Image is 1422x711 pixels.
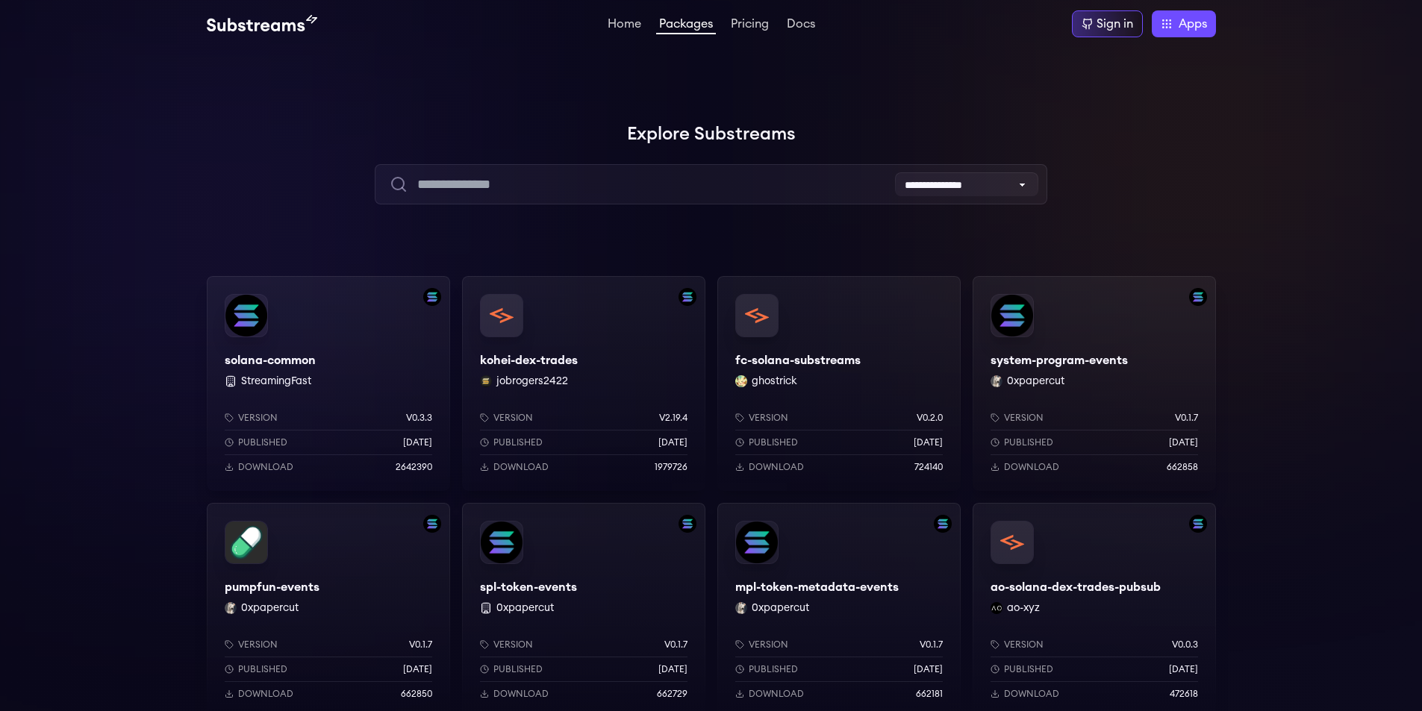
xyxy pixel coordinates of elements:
p: Version [238,412,278,424]
p: Download [1004,461,1059,473]
p: v2.19.4 [659,412,687,424]
a: Packages [656,18,716,34]
p: Published [493,663,543,675]
p: [DATE] [914,663,943,675]
img: Filter by solana network [679,288,696,306]
a: Docs [784,18,818,33]
p: Published [238,436,287,448]
p: v0.1.7 [664,639,687,651]
p: [DATE] [1169,436,1198,448]
a: fc-solana-substreamsfc-solana-substreamsghostrick ghostrickVersionv0.2.0Published[DATE]Download72... [717,276,961,491]
p: v0.2.0 [917,412,943,424]
button: 0xpapercut [1007,374,1064,389]
button: 0xpapercut [752,601,809,616]
p: 662729 [657,688,687,700]
p: Download [1004,688,1059,700]
p: 2642390 [396,461,432,473]
img: Filter by solana network [423,515,441,533]
p: Download [749,461,804,473]
p: [DATE] [658,663,687,675]
img: Filter by solana network [934,515,952,533]
a: Home [605,18,644,33]
p: Published [493,436,543,448]
p: [DATE] [914,436,943,448]
button: 0xpapercut [496,601,554,616]
img: Filter by solana network [679,515,696,533]
a: Pricing [728,18,772,33]
p: Version [493,412,533,424]
p: [DATE] [403,663,432,675]
p: v0.1.7 [1175,412,1198,424]
p: 662858 [1167,461,1198,473]
p: Download [493,688,549,700]
p: [DATE] [1169,663,1198,675]
p: v0.1.7 [920,639,943,651]
div: Sign in [1097,15,1133,33]
p: Published [238,663,287,675]
img: Filter by solana network [1189,288,1207,306]
button: ghostrick [752,374,797,389]
p: Version [238,639,278,651]
button: ao-xyz [1007,601,1040,616]
a: Sign in [1072,10,1143,37]
p: 724140 [914,461,943,473]
p: Download [493,461,549,473]
p: v0.3.3 [406,412,432,424]
p: Download [238,461,293,473]
p: Version [1004,412,1044,424]
button: 0xpapercut [241,601,299,616]
p: [DATE] [403,436,432,448]
a: Filter by solana networksystem-program-eventssystem-program-events0xpapercut 0xpapercutVersionv0.... [973,276,1216,491]
p: Version [749,639,788,651]
button: jobrogers2422 [496,374,568,389]
p: 472618 [1170,688,1198,700]
p: Version [493,639,533,651]
p: v0.1.7 [409,639,432,651]
p: v0.0.3 [1172,639,1198,651]
img: Substream's logo [207,15,317,33]
button: StreamingFast [241,374,311,389]
p: Published [749,436,798,448]
p: Download [238,688,293,700]
p: Download [749,688,804,700]
a: Filter by solana networkkohei-dex-tradeskohei-dex-tradesjobrogers2422 jobrogers2422Versionv2.19.4... [462,276,705,491]
img: Filter by solana network [423,288,441,306]
p: Published [749,663,798,675]
p: 662850 [401,688,432,700]
p: Published [1004,663,1053,675]
p: 1979726 [655,461,687,473]
img: Filter by solana network [1189,515,1207,533]
a: Filter by solana networksolana-commonsolana-common StreamingFastVersionv0.3.3Published[DATE]Downl... [207,276,450,491]
h1: Explore Substreams [207,119,1216,149]
span: Apps [1179,15,1207,33]
p: Version [749,412,788,424]
p: Version [1004,639,1044,651]
p: Published [1004,436,1053,448]
p: [DATE] [658,436,687,448]
p: 662181 [916,688,943,700]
